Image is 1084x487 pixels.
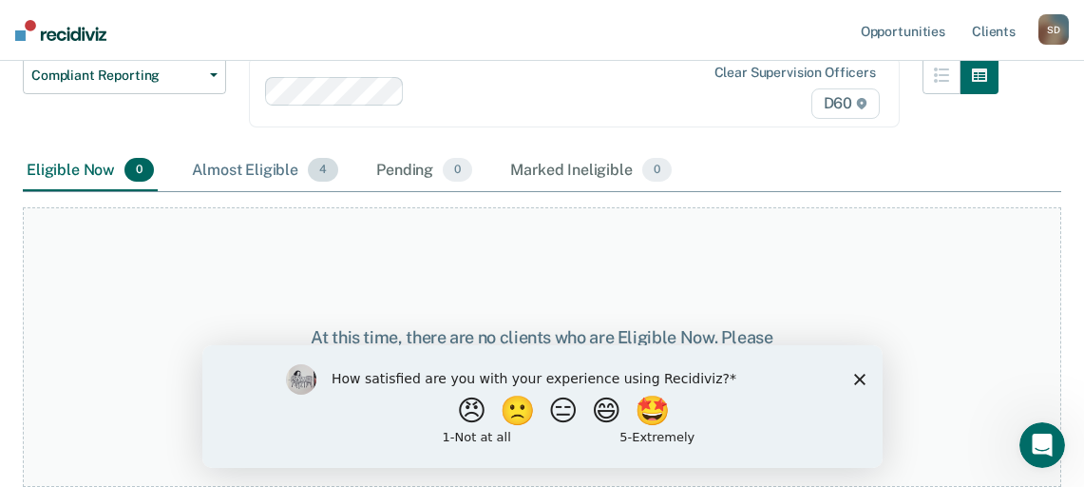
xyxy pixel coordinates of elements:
img: Recidiviz [15,20,106,41]
div: Eligible Now0 [23,150,158,192]
span: 4 [308,158,338,183]
button: Compliant Reporting [23,56,226,94]
div: Pending0 [372,150,476,192]
div: S D [1038,14,1069,45]
div: At this time, there are no clients who are Eligible Now. Please navigate to one of the other tabs. [283,327,802,368]
span: 0 [443,158,472,183]
iframe: Intercom live chat [1019,422,1065,468]
div: Almost Eligible4 [188,150,342,192]
button: SD [1038,14,1069,45]
iframe: Survey by Kim from Recidiviz [202,345,883,468]
span: D60 [811,88,880,119]
div: Clear supervision officers [714,65,876,81]
span: 0 [642,158,672,183]
span: Compliant Reporting [31,68,202,84]
span: 0 [124,158,154,183]
div: Marked Ineligible0 [506,150,675,192]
